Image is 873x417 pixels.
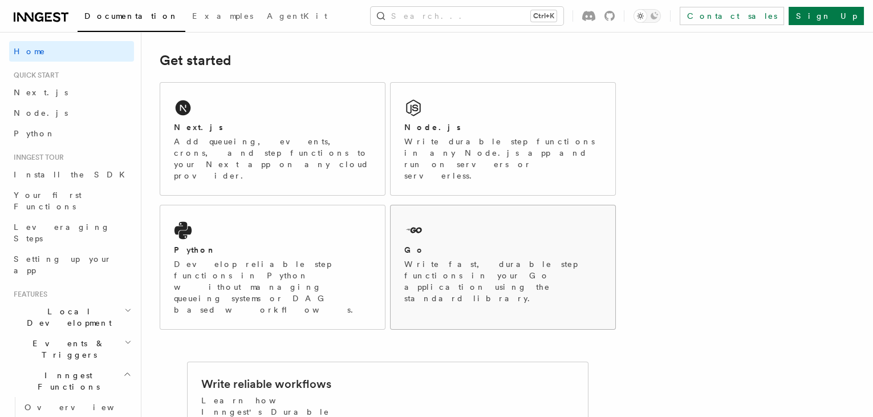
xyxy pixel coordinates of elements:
[14,88,68,97] span: Next.js
[9,41,134,62] a: Home
[84,11,178,21] span: Documentation
[78,3,185,32] a: Documentation
[174,136,371,181] p: Add queueing, events, crons, and step functions to your Next app on any cloud provider.
[14,129,55,138] span: Python
[14,46,46,57] span: Home
[371,7,563,25] button: Search...Ctrl+K
[9,370,123,392] span: Inngest Functions
[9,185,134,217] a: Your first Functions
[14,254,112,275] span: Setting up your app
[174,122,223,133] h2: Next.js
[160,52,231,68] a: Get started
[9,71,59,80] span: Quick start
[404,258,602,304] p: Write fast, durable step functions in your Go application using the standard library.
[390,82,616,196] a: Node.jsWrite durable step functions in any Node.js app and run on servers or serverless.
[531,10,557,22] kbd: Ctrl+K
[9,153,64,162] span: Inngest tour
[14,108,68,118] span: Node.js
[14,191,82,211] span: Your first Functions
[267,11,327,21] span: AgentKit
[404,136,602,181] p: Write durable step functions in any Node.js app and run on servers or serverless.
[9,123,134,144] a: Python
[404,122,461,133] h2: Node.js
[260,3,334,31] a: AgentKit
[9,82,134,103] a: Next.js
[789,7,864,25] a: Sign Up
[404,244,425,256] h2: Go
[9,365,134,397] button: Inngest Functions
[9,103,134,123] a: Node.js
[9,164,134,185] a: Install the SDK
[14,222,110,243] span: Leveraging Steps
[9,290,47,299] span: Features
[9,217,134,249] a: Leveraging Steps
[9,333,134,365] button: Events & Triggers
[390,205,616,330] a: GoWrite fast, durable step functions in your Go application using the standard library.
[9,301,134,333] button: Local Development
[174,244,216,256] h2: Python
[160,205,385,330] a: PythonDevelop reliable step functions in Python without managing queueing systems or DAG based wo...
[174,258,371,315] p: Develop reliable step functions in Python without managing queueing systems or DAG based workflows.
[14,170,132,179] span: Install the SDK
[201,376,331,392] h2: Write reliable workflows
[9,338,124,361] span: Events & Triggers
[25,403,142,412] span: Overview
[192,11,253,21] span: Examples
[680,7,784,25] a: Contact sales
[9,306,124,329] span: Local Development
[185,3,260,31] a: Examples
[9,249,134,281] a: Setting up your app
[160,82,385,196] a: Next.jsAdd queueing, events, crons, and step functions to your Next app on any cloud provider.
[634,9,661,23] button: Toggle dark mode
